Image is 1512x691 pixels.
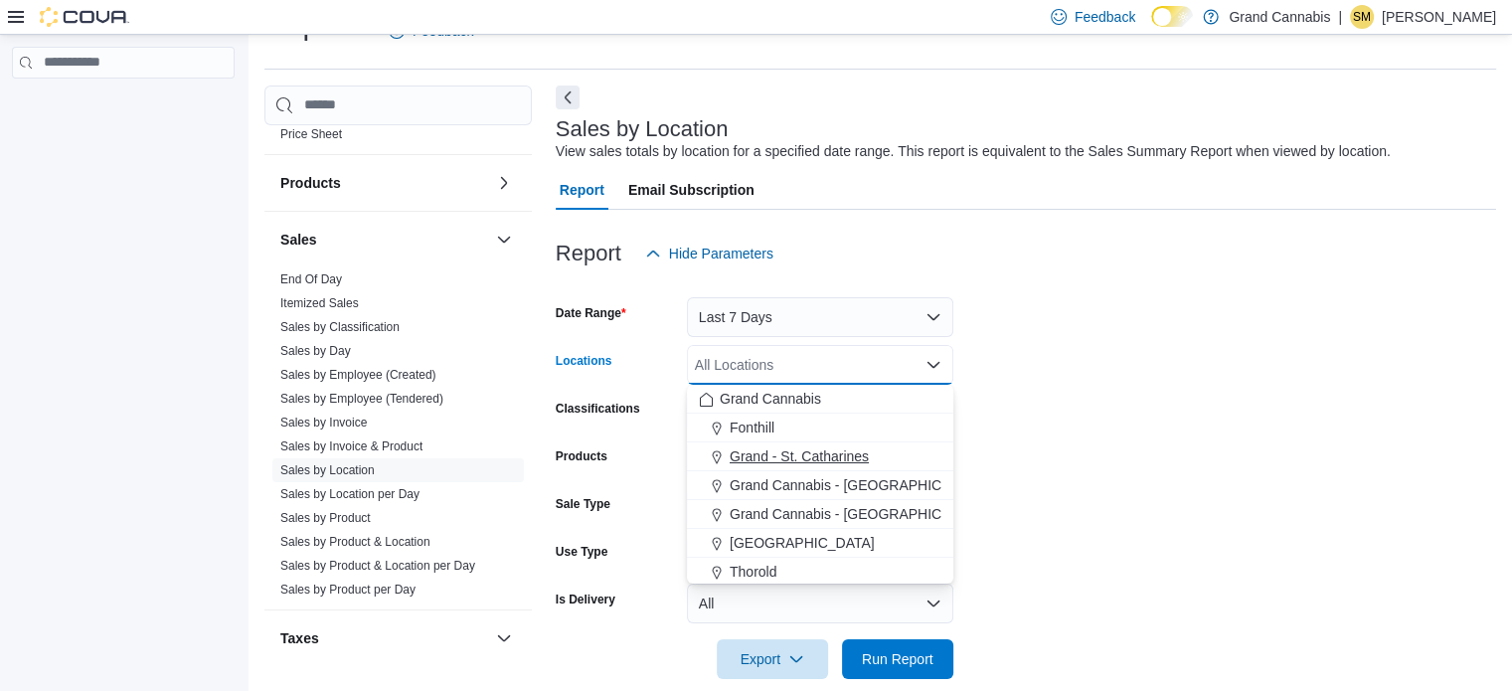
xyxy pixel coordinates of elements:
[730,533,875,553] span: [GEOGRAPHIC_DATA]
[280,628,319,648] h3: Taxes
[280,416,367,430] a: Sales by Invoice
[280,344,351,358] a: Sales by Day
[730,562,776,582] span: Thorold
[556,401,640,417] label: Classifications
[1353,5,1371,29] span: SM
[492,228,516,252] button: Sales
[862,649,933,669] span: Run Report
[280,439,422,453] a: Sales by Invoice & Product
[730,418,774,437] span: Fonthill
[637,234,781,273] button: Hide Parameters
[280,392,443,406] a: Sales by Employee (Tendered)
[687,584,953,623] button: All
[280,343,351,359] span: Sales by Day
[280,272,342,286] a: End Of Day
[280,534,430,550] span: Sales by Product & Location
[280,463,375,477] a: Sales by Location
[556,592,615,607] label: Is Delivery
[556,242,621,265] h3: Report
[717,639,828,679] button: Export
[280,415,367,431] span: Sales by Invoice
[556,448,607,464] label: Products
[669,244,773,263] span: Hide Parameters
[280,368,436,382] a: Sales by Employee (Created)
[560,170,604,210] span: Report
[280,295,359,311] span: Itemized Sales
[280,126,342,142] span: Price Sheet
[628,170,755,210] span: Email Subscription
[720,389,821,409] span: Grand Cannabis
[12,83,235,130] nav: Complex example
[1229,5,1330,29] p: Grand Cannabis
[280,230,317,250] h3: Sales
[1350,5,1374,29] div: Shaunna McPhail
[687,558,953,587] button: Thorold
[687,500,953,529] button: Grand Cannabis - [GEOGRAPHIC_DATA]
[492,171,516,195] button: Products
[264,122,532,154] div: Pricing
[729,639,816,679] span: Export
[280,127,342,141] a: Price Sheet
[556,86,580,109] button: Next
[280,462,375,478] span: Sales by Location
[730,475,988,495] span: Grand Cannabis - [GEOGRAPHIC_DATA]
[1151,6,1193,27] input: Dark Mode
[280,583,416,597] a: Sales by Product per Day
[280,319,400,335] span: Sales by Classification
[730,504,988,524] span: Grand Cannabis - [GEOGRAPHIC_DATA]
[687,471,953,500] button: Grand Cannabis - [GEOGRAPHIC_DATA]
[1382,5,1496,29] p: [PERSON_NAME]
[280,511,371,525] a: Sales by Product
[1151,27,1152,28] span: Dark Mode
[280,535,430,549] a: Sales by Product & Location
[264,267,532,609] div: Sales
[492,626,516,650] button: Taxes
[556,141,1391,162] div: View sales totals by location for a specified date range. This report is equivalent to the Sales ...
[687,385,953,615] div: Choose from the following options
[280,173,488,193] button: Products
[280,628,488,648] button: Taxes
[280,320,400,334] a: Sales by Classification
[556,544,607,560] label: Use Type
[280,487,420,501] a: Sales by Location per Day
[1338,5,1342,29] p: |
[556,353,612,369] label: Locations
[925,357,941,373] button: Close list of options
[842,639,953,679] button: Run Report
[280,438,422,454] span: Sales by Invoice & Product
[730,446,869,466] span: Grand - St. Catharines
[40,7,129,27] img: Cova
[687,414,953,442] button: Fonthill
[280,230,488,250] button: Sales
[280,510,371,526] span: Sales by Product
[280,173,341,193] h3: Products
[280,558,475,574] span: Sales by Product & Location per Day
[687,385,953,414] button: Grand Cannabis
[556,496,610,512] label: Sale Type
[280,559,475,573] a: Sales by Product & Location per Day
[280,486,420,502] span: Sales by Location per Day
[556,117,729,141] h3: Sales by Location
[556,305,626,321] label: Date Range
[280,391,443,407] span: Sales by Employee (Tendered)
[280,271,342,287] span: End Of Day
[280,367,436,383] span: Sales by Employee (Created)
[687,529,953,558] button: [GEOGRAPHIC_DATA]
[687,297,953,337] button: Last 7 Days
[687,442,953,471] button: Grand - St. Catharines
[280,296,359,310] a: Itemized Sales
[1075,7,1135,27] span: Feedback
[280,582,416,598] span: Sales by Product per Day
